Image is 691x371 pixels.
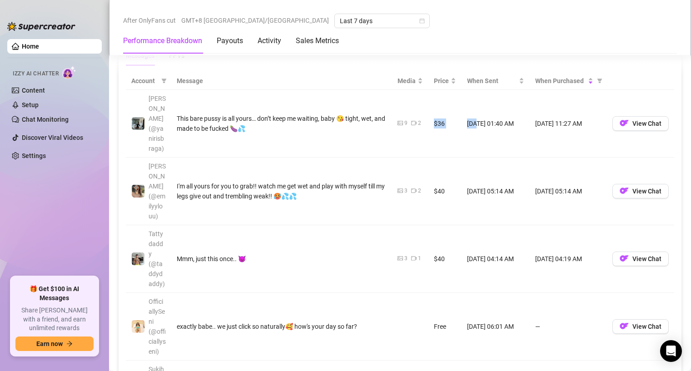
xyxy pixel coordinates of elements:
[612,325,669,332] a: OFView Chat
[161,78,167,84] span: filter
[177,254,387,264] div: Mmm, just this once.. 😈
[398,76,416,86] span: Media
[632,120,661,127] span: View Chat
[428,158,462,225] td: $40
[612,257,669,264] a: OFView Chat
[612,116,669,131] button: OFView Chat
[530,72,607,90] th: When Purchased
[7,22,75,31] img: logo-BBDzfeDw.svg
[612,319,669,334] button: OFView Chat
[419,18,425,24] span: calendar
[340,14,424,28] span: Last 7 days
[418,119,421,128] div: 2
[620,186,629,195] img: OF
[535,76,586,86] span: When Purchased
[132,117,144,130] img: Yanni (@yanirisbraga)
[530,293,607,361] td: —
[131,76,158,86] span: Account
[612,252,669,266] button: OFView Chat
[462,225,530,293] td: [DATE] 04:14 AM
[462,90,530,158] td: [DATE] 01:40 AM
[418,254,421,263] div: 1
[258,35,281,46] div: Activity
[434,76,449,86] span: Price
[123,35,202,46] div: Performance Breakdown
[22,116,69,123] a: Chat Monitoring
[620,322,629,331] img: OF
[660,340,682,362] div: Open Intercom Messenger
[404,187,408,195] div: 3
[404,254,408,263] div: 3
[398,120,403,126] span: picture
[36,340,63,347] span: Earn now
[181,14,329,27] span: GMT+8 [GEOGRAPHIC_DATA]/[GEOGRAPHIC_DATA]
[428,90,462,158] td: $36
[66,341,73,347] span: arrow-right
[612,189,669,197] a: OFView Chat
[404,119,408,128] div: 9
[632,255,661,262] span: View Chat
[612,122,669,129] a: OFView Chat
[15,285,94,302] span: 🎁 Get $100 in AI Messages
[428,72,462,90] th: Price
[428,293,462,361] td: Free
[462,158,530,225] td: [DATE] 05:14 AM
[392,72,428,90] th: Media
[411,120,417,126] span: video-camera
[177,114,387,134] div: This bare pussy is all yours… don’t keep me waiting, baby 😘 tight, wet, and made to be fucked 🍆💦
[467,76,517,86] span: When Sent
[132,252,144,265] img: Tattydaddy (@taddydaddy)
[217,35,243,46] div: Payouts
[22,87,45,94] a: Content
[612,184,669,198] button: OFView Chat
[597,78,602,84] span: filter
[296,35,339,46] div: Sales Metrics
[398,188,403,193] span: picture
[132,320,144,333] img: OfficiallySeni (@officiallyseni)
[418,187,421,195] div: 2
[22,43,39,50] a: Home
[22,101,39,109] a: Setup
[62,66,76,79] img: AI Chatter
[428,225,462,293] td: $40
[398,256,403,261] span: picture
[530,225,607,293] td: [DATE] 04:19 AM
[411,256,417,261] span: video-camera
[149,163,166,220] span: [PERSON_NAME] (@emilyylouu)
[149,230,165,287] span: Tattydaddy (@taddydaddy)
[22,134,83,141] a: Discover Viral Videos
[149,298,166,355] span: OfficiallySeni (@officiallyseni)
[595,74,604,88] span: filter
[632,188,661,195] span: View Chat
[22,152,46,159] a: Settings
[15,306,94,333] span: Share [PERSON_NAME] with a friend, and earn unlimited rewards
[132,185,144,198] img: emilylou (@emilyylouu)
[632,323,661,330] span: View Chat
[530,158,607,225] td: [DATE] 05:14 AM
[159,74,169,88] span: filter
[13,69,59,78] span: Izzy AI Chatter
[15,336,94,351] button: Earn nowarrow-right
[620,119,629,128] img: OF
[171,72,392,90] th: Message
[411,188,417,193] span: video-camera
[149,95,166,152] span: [PERSON_NAME] (@yanirisbraga)
[462,293,530,361] td: [DATE] 06:01 AM
[530,90,607,158] td: [DATE] 11:27 AM
[177,322,387,331] div: exactly babe.. we just click so naturally🥰 how's your day so far?
[123,14,176,27] span: After OnlyFans cut
[620,254,629,263] img: OF
[462,72,530,90] th: When Sent
[177,181,387,201] div: I'm all yours for you to grab!! watch me get wet and play with myself till my legs give out and t...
